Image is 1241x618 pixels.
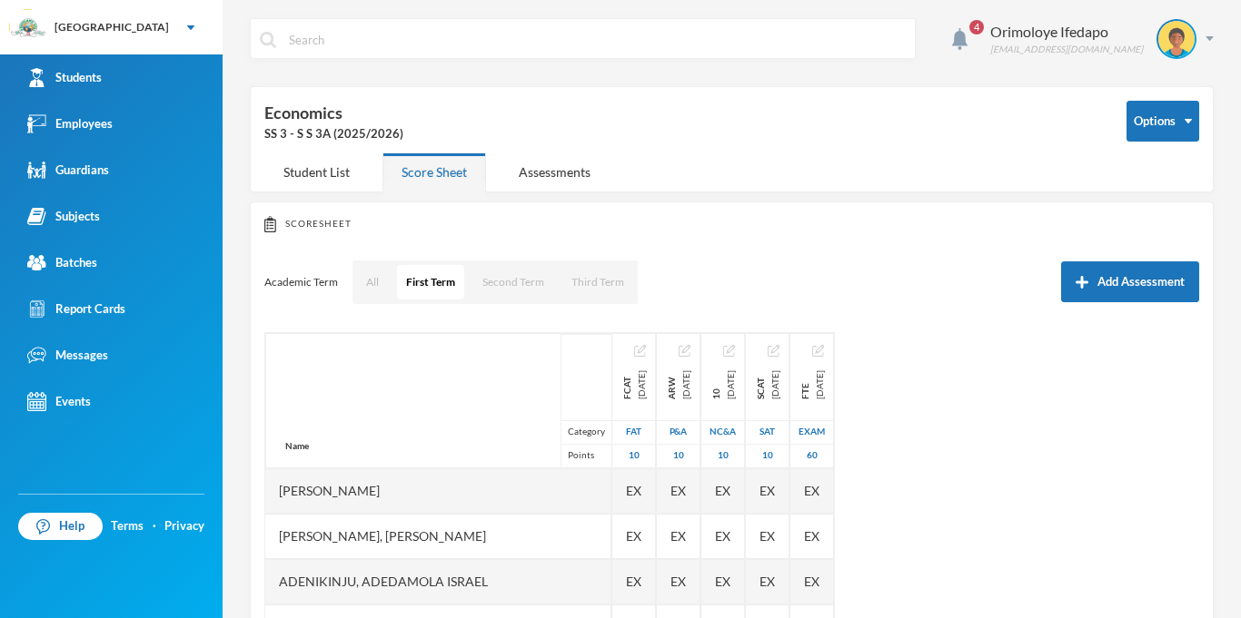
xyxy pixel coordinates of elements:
[265,468,611,514] div: [PERSON_NAME]
[715,481,730,500] span: Student Exempted.
[679,343,690,358] button: Edit Assessment
[1158,21,1195,57] img: STUDENT
[27,68,102,87] div: Students
[670,572,686,591] span: Student Exempted.
[562,265,633,299] button: Third Term
[397,265,464,299] button: First Term
[500,152,610,191] div: Assessments
[27,253,97,272] div: Batches
[264,152,369,191] div: Student List
[990,21,1143,43] div: Orimoloye Ifedapo
[1061,261,1199,302] button: Add Assessment
[723,345,735,357] img: edit
[626,526,641,545] span: Student Exempted.
[612,444,655,467] div: 10
[264,275,338,289] p: Academic Term
[701,444,744,467] div: 10
[715,572,730,591] span: Student Exempted.
[709,370,738,399] div: Notecheck And Attendance
[265,559,611,604] div: Adenikinju, Adedamola Israel
[626,481,641,500] span: Student Exempted.
[679,345,690,357] img: edit
[27,161,109,180] div: Guardians
[746,444,789,467] div: 10
[715,526,730,545] span: Student Exempted.
[753,370,782,399] div: Second Continuous Assessment Test
[657,444,700,467] div: 10
[634,345,646,357] img: edit
[664,370,693,399] div: Project And Research Work
[18,513,103,540] a: Help
[664,370,679,399] span: ARW
[759,572,775,591] span: Student Exempted.
[357,265,388,299] button: All
[723,343,735,358] button: Edit Assessment
[768,345,779,357] img: edit
[670,481,686,500] span: Student Exempted.
[10,10,46,46] img: logo
[790,420,833,444] div: Examination
[27,346,108,365] div: Messages
[804,526,819,545] span: Student Exempted.
[626,572,641,591] span: Student Exempted.
[990,43,1143,56] div: [EMAIL_ADDRESS][DOMAIN_NAME]
[264,101,1099,143] div: Economics
[701,420,744,444] div: Notecheck And Attendance
[768,343,779,358] button: Edit Assessment
[164,517,204,535] a: Privacy
[709,370,723,399] span: 10
[790,444,833,467] div: 60
[264,216,1199,232] div: Scoresheet
[670,526,686,545] span: Student Exempted.
[812,343,824,358] button: Edit Assessment
[265,514,611,559] div: [PERSON_NAME], [PERSON_NAME]
[382,152,486,191] div: Score Sheet
[260,32,276,48] img: search
[561,420,611,444] div: Category
[27,392,91,411] div: Events
[657,420,700,444] div: Project And Assignment
[798,370,812,399] span: FTE
[969,20,984,34] span: 4
[812,345,824,357] img: edit
[620,370,634,399] span: FCAT
[612,420,655,444] div: First Assessment Test
[804,481,819,500] span: Student Exempted.
[153,517,156,535] div: ·
[55,19,169,35] div: [GEOGRAPHIC_DATA]
[27,299,125,319] div: Report Cards
[798,370,827,399] div: First Term Examination
[264,125,1099,143] div: SS 3 - S S 3A (2025/2026)
[27,207,100,226] div: Subjects
[287,19,906,60] input: Search
[1127,101,1199,142] button: Options
[473,265,553,299] button: Second Term
[759,481,775,500] span: Student Exempted.
[266,425,328,467] div: Name
[746,420,789,444] div: Second Assessment Test
[804,572,819,591] span: Student Exempted.
[620,370,649,399] div: First Continuous Assessment Test
[111,517,144,535] a: Terms
[634,343,646,358] button: Edit Assessment
[27,114,113,133] div: Employees
[753,370,768,399] span: SCAT
[759,526,775,545] span: Student Exempted.
[561,444,611,467] div: Points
